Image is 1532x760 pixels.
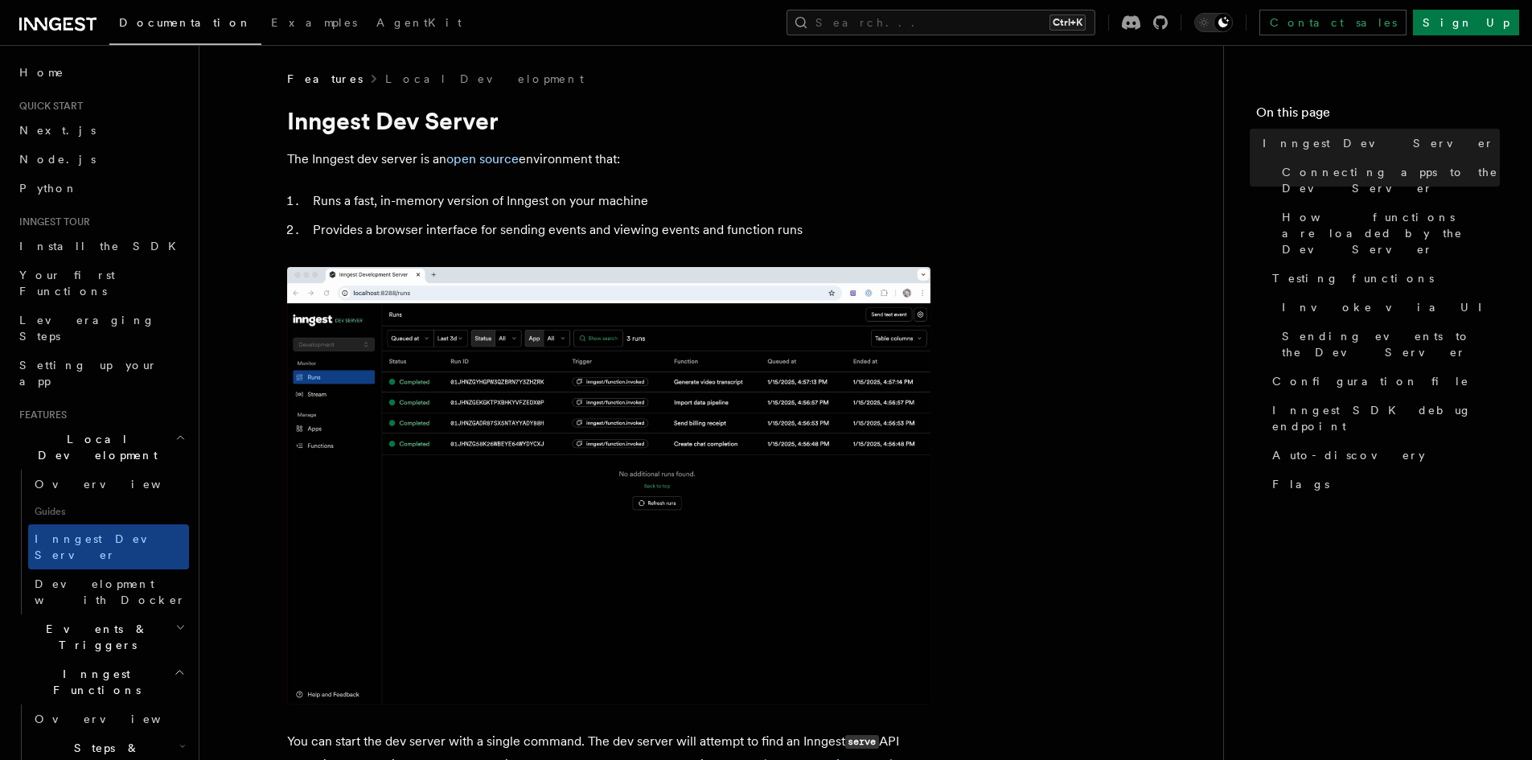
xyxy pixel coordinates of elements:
button: Activar el modo oscuro [1194,13,1233,32]
span: Next.js [19,124,96,137]
a: Setting up your app [13,351,189,396]
div: Local Development [13,470,189,614]
button: Local Development [13,425,189,470]
code: serve [845,735,879,749]
a: How functions are loaded by the Dev Server [1275,203,1500,264]
span: Inngest SDK debug endpoint [1272,402,1500,434]
a: Your first Functions [13,261,189,306]
a: Testing functions [1266,264,1500,293]
span: Home [19,64,64,80]
span: Overview [35,478,200,491]
span: Your first Functions [19,269,115,298]
a: Home [13,58,189,87]
span: Development with Docker [35,577,186,606]
button: Inngest Functions [13,659,189,705]
span: Connecting apps to the Dev Server [1282,164,1500,196]
span: How functions are loaded by the Dev Server [1282,209,1500,257]
span: Inngest Dev Server [1263,135,1494,151]
a: Overview [28,470,189,499]
span: Invoke via UI [1282,299,1496,315]
a: Local Development [385,71,584,87]
span: Python [19,182,78,195]
a: Node.js [13,145,189,174]
span: Features [13,409,67,421]
a: Documentation [109,5,261,45]
li: Runs a fast, in-memory version of Inngest on your machine [308,190,930,212]
a: open source [446,151,519,166]
span: AgentKit [376,16,462,29]
span: Inngest tour [13,216,90,228]
span: Inngest Functions [13,666,174,698]
img: Demostración del servidor de desarrollo [287,267,930,705]
span: Sending events to the Dev Server [1282,328,1500,360]
span: Local Development [13,431,175,463]
a: Configuration file [1266,367,1500,396]
span: Flags [1272,476,1329,492]
a: Inngest SDK debug endpoint [1266,396,1500,441]
a: Overview [28,705,189,733]
a: Sign Up [1413,10,1519,35]
span: Configuration file [1272,373,1469,389]
span: Install the SDK [19,240,186,253]
span: Auto-discovery [1272,447,1425,463]
span: Leveraging Steps [19,314,155,343]
span: Documentation [119,16,252,29]
a: Inngest Dev Server [1256,129,1500,158]
a: Flags [1266,470,1500,499]
button: Search...Ctrl+K [787,10,1095,35]
button: Events & Triggers [13,614,189,659]
span: Events & Triggers [13,621,175,653]
span: Testing functions [1272,270,1434,286]
a: Contact sales [1259,10,1407,35]
a: Development with Docker [28,569,189,614]
kbd: Ctrl+K [1049,14,1086,31]
a: Auto-discovery [1266,441,1500,470]
span: Node.js [19,153,96,166]
span: Inngest Dev Server [35,532,172,561]
a: Examples [261,5,367,43]
span: Guides [28,499,189,524]
a: Next.js [13,116,189,145]
a: AgentKit [367,5,471,43]
a: Sending events to the Dev Server [1275,322,1500,367]
a: Invoke via UI [1275,293,1500,322]
li: Provides a browser interface for sending events and viewing events and function runs [308,219,930,241]
span: Overview [35,713,200,725]
a: Python [13,174,189,203]
p: The Inngest dev server is an environment that: [287,148,930,170]
span: Setting up your app [19,359,158,388]
h1: Inngest Dev Server [287,106,930,135]
a: Install the SDK [13,232,189,261]
a: Leveraging Steps [13,306,189,351]
a: Connecting apps to the Dev Server [1275,158,1500,203]
a: Inngest Dev Server [28,524,189,569]
span: Features [287,71,363,87]
span: Quick start [13,100,83,113]
span: Examples [271,16,357,29]
h4: On this page [1256,103,1500,129]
